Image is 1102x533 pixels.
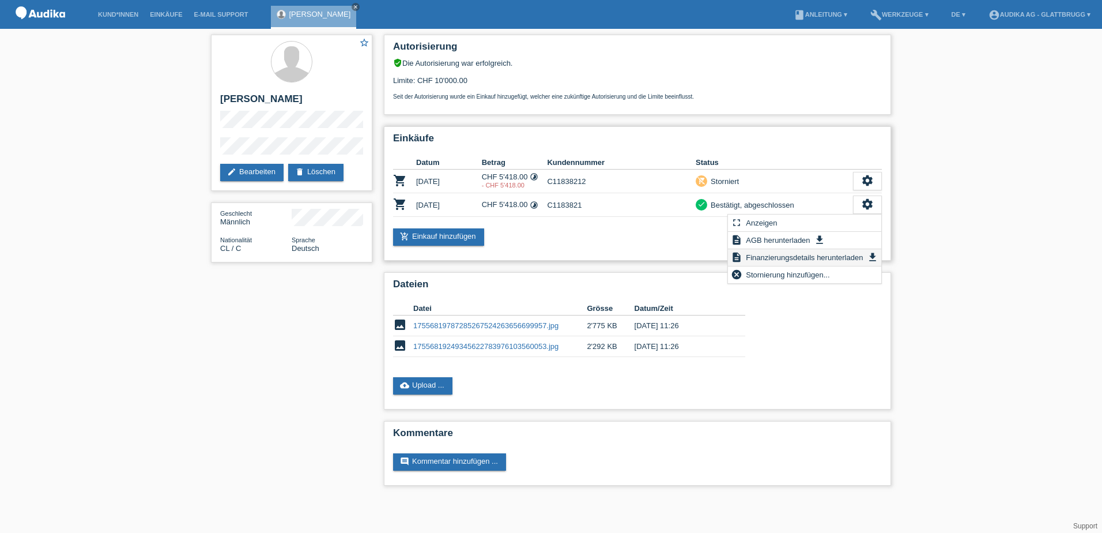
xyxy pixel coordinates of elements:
[1073,522,1097,530] a: Support
[731,217,742,228] i: fullscreen
[393,377,452,395] a: cloud_uploadUpload ...
[482,170,548,193] td: CHF 5'418.00
[635,316,729,336] td: [DATE] 11:26
[744,250,865,264] span: Finanzierungsdetails herunterladen
[144,11,188,18] a: Einkäufe
[983,11,1096,18] a: account_circleAudika AG - Glattbrugg ▾
[359,37,369,48] i: star_border
[867,252,878,263] i: get_app
[547,156,696,170] th: Kundennummer
[482,193,548,217] td: CHF 5'418.00
[295,167,304,177] i: delete
[359,37,369,50] a: star_border
[413,342,558,351] a: 17556819249345622783976103560053.jpg
[400,381,409,390] i: cloud_upload
[393,58,882,67] div: Die Autorisierung war erfolgreich.
[870,9,882,21] i: build
[393,93,882,100] p: Seit der Autorisierung wurde ein Einkauf hinzugefügt, welcher eine zukünftige Autorisierung und d...
[289,10,350,18] a: [PERSON_NAME]
[946,11,971,18] a: DE ▾
[696,156,853,170] th: Status
[707,175,739,187] div: Storniert
[220,210,252,217] span: Geschlecht
[482,156,548,170] th: Betrag
[393,228,484,246] a: add_shopping_cartEinkauf hinzufügen
[482,182,548,189] div: 21.08.2025 / Die Rechnung ist Falsch
[353,4,358,10] i: close
[635,302,729,316] th: Datum/Zeit
[292,237,315,243] span: Sprache
[400,232,409,241] i: add_shopping_cart
[220,164,284,181] a: editBearbeiten
[587,316,634,336] td: 2'775 KB
[416,170,482,193] td: [DATE]
[393,133,882,150] h2: Einkäufe
[220,244,241,253] span: Chile / C / 29.05.1984
[393,197,407,211] i: POSP00026717
[352,3,360,11] a: close
[861,198,874,211] i: settings
[227,167,236,177] i: edit
[788,11,853,18] a: bookAnleitung ▾
[814,234,825,246] i: get_app
[707,199,794,211] div: Bestätigt, abgeschlossen
[220,237,252,243] span: Nationalität
[292,244,319,253] span: Deutsch
[697,200,705,208] i: check
[744,216,779,230] span: Anzeigen
[416,193,482,217] td: [DATE]
[188,11,254,18] a: E-Mail Support
[393,339,407,352] i: image
[393,58,402,67] i: verified_user
[393,67,882,100] div: Limite: CHF 10'000.00
[530,201,538,209] i: 24 Raten
[635,336,729,357] td: [DATE] 11:26
[393,453,506,471] a: commentKommentar hinzufügen ...
[861,174,874,187] i: settings
[547,193,696,217] td: C1183821
[547,170,696,193] td: C11838212
[865,11,934,18] a: buildWerkzeuge ▾
[92,11,144,18] a: Kund*innen
[393,279,882,296] h2: Dateien
[393,174,407,187] i: POSP00026396
[988,9,1000,21] i: account_circle
[288,164,344,181] a: deleteLöschen
[744,233,812,247] span: AGB herunterladen
[587,336,634,357] td: 2'292 KB
[413,321,558,330] a: 17556819787285267524263656699957.jpg
[220,93,363,111] h2: [PERSON_NAME]
[794,9,805,21] i: book
[731,252,742,263] i: description
[413,302,587,316] th: Datei
[697,177,705,185] i: remove_shopping_cart
[530,172,538,181] i: 24 Raten
[393,427,882,445] h2: Kommentare
[12,22,69,31] a: POS — MF Group
[393,318,407,332] i: image
[400,457,409,466] i: comment
[731,234,742,246] i: description
[393,41,882,58] h2: Autorisierung
[220,209,292,226] div: Männlich
[416,156,482,170] th: Datum
[587,302,634,316] th: Grösse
